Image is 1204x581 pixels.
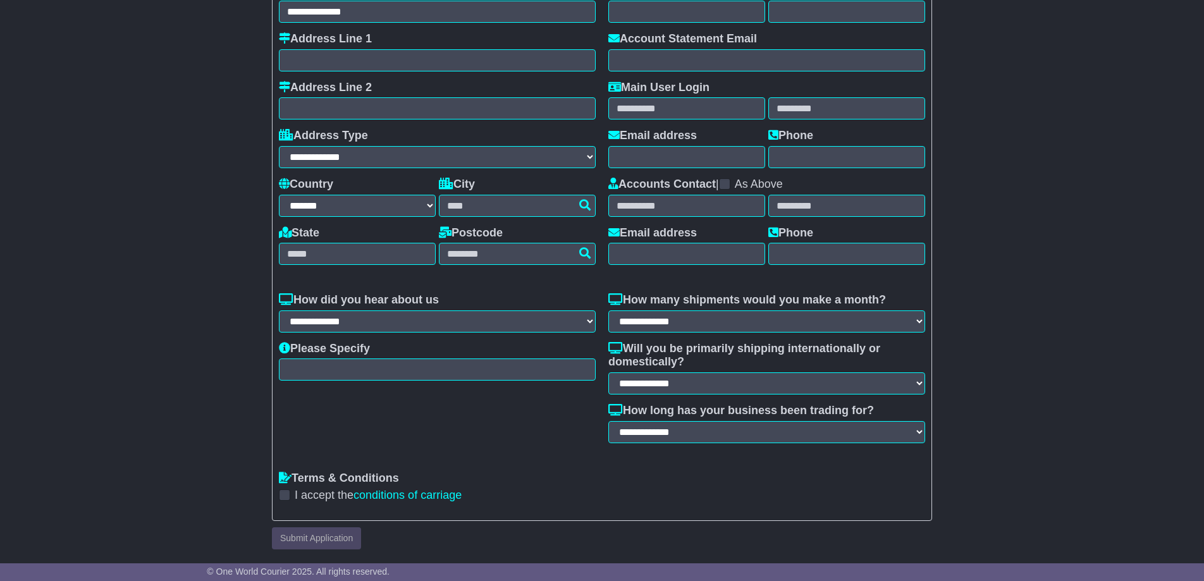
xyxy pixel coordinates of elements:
[279,472,399,486] label: Terms & Conditions
[279,178,333,192] label: Country
[608,129,697,143] label: Email address
[608,293,886,307] label: How many shipments would you make a month?
[608,226,697,240] label: Email address
[279,32,372,46] label: Address Line 1
[768,129,813,143] label: Phone
[608,81,709,95] label: Main User Login
[279,226,319,240] label: State
[735,178,783,192] label: As Above
[608,342,925,369] label: Will you be primarily shipping internationally or domestically?
[768,226,813,240] label: Phone
[279,81,372,95] label: Address Line 2
[608,178,716,192] label: Accounts Contact
[608,404,874,418] label: How long has your business been trading for?
[439,226,503,240] label: Postcode
[439,178,475,192] label: City
[353,489,462,501] a: conditions of carriage
[608,32,757,46] label: Account Statement Email
[279,342,370,356] label: Please Specify
[279,293,439,307] label: How did you hear about us
[608,178,925,195] div: |
[272,527,361,549] button: Submit Application
[279,129,368,143] label: Address Type
[295,489,462,503] label: I accept the
[207,566,390,577] span: © One World Courier 2025. All rights reserved.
